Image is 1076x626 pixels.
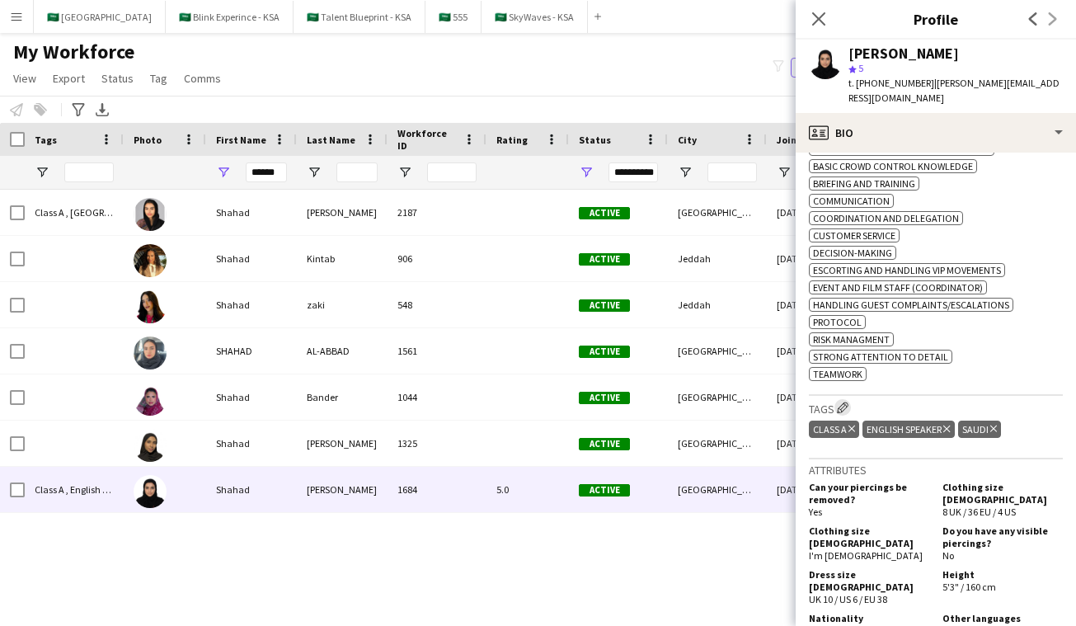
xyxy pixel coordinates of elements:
button: 🇸🇦 Blink Experince - KSA [166,1,294,33]
span: Photo [134,134,162,146]
span: Active [579,484,630,497]
span: Last Name [307,134,355,146]
button: Everyone3,727 [791,58,873,78]
button: 🇸🇦 555 [425,1,482,33]
h5: Do you have any visible piercings? [942,525,1063,549]
span: Workforce ID [397,127,457,152]
span: Status [579,134,611,146]
span: Customer Service [813,229,895,242]
h5: Other languages [942,612,1063,624]
div: 906 [388,236,486,281]
div: [DATE] [767,467,866,512]
span: Yes [809,506,822,518]
button: Open Filter Menu [307,165,322,180]
button: Open Filter Menu [678,165,693,180]
a: View [7,68,43,89]
h5: Clothing size [DEMOGRAPHIC_DATA] [942,481,1063,506]
span: 5'3" / 160 cm [942,581,996,593]
div: 1044 [388,374,486,420]
button: 🇸🇦 Talent Blueprint - KSA [294,1,425,33]
div: Shahad [206,190,297,235]
input: Workforce ID Filter Input [427,162,477,182]
div: [DATE] [767,328,866,374]
button: 🇸🇦 [GEOGRAPHIC_DATA] [34,1,166,33]
span: Active [579,438,630,450]
div: Shahad [206,421,297,466]
img: Shahad Bander [134,383,167,416]
div: zaki [297,282,388,327]
div: Shahad [206,236,297,281]
button: 🇸🇦 SkyWaves - KSA [482,1,588,33]
div: [PERSON_NAME] [297,467,388,512]
input: First Name Filter Input [246,162,287,182]
div: 5.0 [486,467,569,512]
span: Protocol [813,316,862,328]
div: Bander [297,374,388,420]
button: Open Filter Menu [216,165,231,180]
span: Active [579,346,630,358]
div: Shahad [206,374,297,420]
span: Tag [150,71,167,86]
span: Status [101,71,134,86]
img: Shahad Mohammed [134,429,167,462]
div: Shahad [206,282,297,327]
div: [DATE] [767,374,866,420]
button: Open Filter Menu [35,165,49,180]
h3: Attributes [809,463,1063,478]
span: Escorting and handling VIP movements [813,264,1001,276]
span: Handling guest complaints/escalations [813,299,1009,311]
div: [PERSON_NAME] [848,46,959,61]
span: Joined [777,134,809,146]
input: Last Name Filter Input [336,162,378,182]
h5: Clothing size [DEMOGRAPHIC_DATA] [809,525,929,549]
span: Export [53,71,85,86]
div: Jeddah [668,236,767,281]
span: 5 [858,62,863,74]
span: First Name [216,134,266,146]
span: City [678,134,697,146]
span: Teamwork [813,368,862,380]
div: [GEOGRAPHIC_DATA] [668,190,767,235]
div: [GEOGRAPHIC_DATA] [668,467,767,512]
app-action-btn: Advanced filters [68,100,88,120]
span: Comms [184,71,221,86]
img: Shahad Alyousef [134,198,167,231]
div: 1325 [388,421,486,466]
div: 2187 [388,190,486,235]
div: Class A , English Speaker , Saudi [25,467,124,512]
h3: Profile [796,8,1076,30]
img: Shahad Alsubaie [134,475,167,508]
div: English Speaker [862,421,954,438]
h5: Dress size [DEMOGRAPHIC_DATA] [809,568,929,593]
span: Briefing and training [813,177,915,190]
span: I'm [DEMOGRAPHIC_DATA] [809,549,923,562]
span: Event and Film Staff (Coordinator) [813,281,983,294]
h5: Height [942,568,1063,581]
div: [DATE] [767,421,866,466]
div: [PERSON_NAME] [297,421,388,466]
div: [GEOGRAPHIC_DATA] [668,328,767,374]
a: Tag [143,68,174,89]
div: Jeddah [668,282,767,327]
input: City Filter Input [707,162,757,182]
button: Open Filter Menu [397,165,412,180]
span: t. [PHONE_NUMBER] [848,77,934,89]
span: Active [579,299,630,312]
span: My Workforce [13,40,134,64]
span: Rating [496,134,528,146]
span: View [13,71,36,86]
h3: Tags [809,399,1063,417]
div: Bio [796,113,1076,153]
span: Basic crowd control knowledge [813,160,973,172]
div: SHAHAD [206,328,297,374]
span: Active [579,392,630,404]
div: Shahad [206,467,297,512]
div: [DATE] [767,190,866,235]
div: [PERSON_NAME] [297,190,388,235]
span: Strong attention to detail [813,351,948,363]
div: 548 [388,282,486,327]
button: Open Filter Menu [579,165,594,180]
span: Communication [813,195,890,207]
span: No [942,549,954,562]
img: Shahad Kintab [134,244,167,277]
